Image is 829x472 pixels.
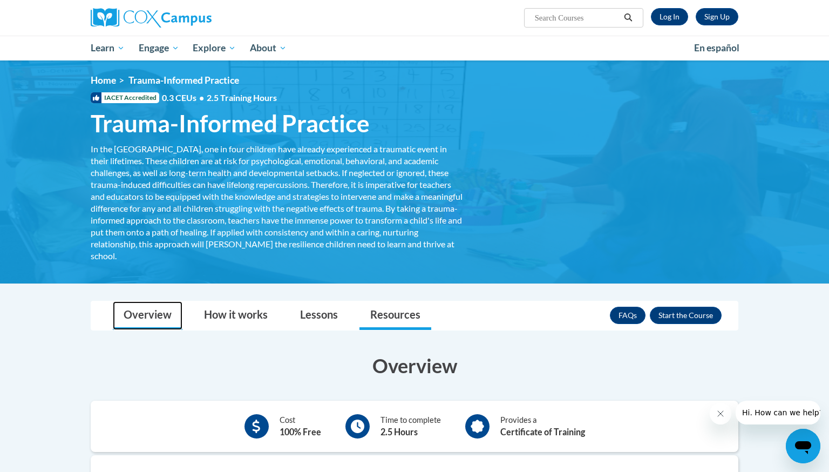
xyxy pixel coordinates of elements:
[91,75,116,86] a: Home
[139,42,179,55] span: Engage
[280,414,321,439] div: Cost
[250,42,287,55] span: About
[91,109,370,138] span: Trauma-Informed Practice
[380,427,418,437] b: 2.5 Hours
[91,143,463,262] div: In the [GEOGRAPHIC_DATA], one in four children have already experienced a traumatic event in thei...
[650,307,722,324] button: Enroll
[710,403,731,424] iframe: Close message
[193,42,236,55] span: Explore
[132,36,186,60] a: Engage
[380,414,441,439] div: Time to complete
[84,36,132,60] a: Learn
[6,8,87,16] span: Hi. How can we help?
[610,307,645,324] a: FAQs
[162,92,277,104] span: 0.3 CEUs
[193,301,278,330] a: How it works
[113,301,182,330] a: Overview
[786,429,820,463] iframe: Button to launch messaging window
[359,301,431,330] a: Resources
[91,92,159,103] span: IACET Accredited
[696,8,738,25] a: Register
[199,92,204,103] span: •
[91,42,125,55] span: Learn
[207,92,277,103] span: 2.5 Training Hours
[91,352,738,379] h3: Overview
[243,36,294,60] a: About
[91,8,212,28] img: Cox Campus
[736,401,820,424] iframe: Message from company
[74,36,755,60] div: Main menu
[289,301,349,330] a: Lessons
[280,427,321,437] b: 100% Free
[651,8,688,25] a: Log In
[91,8,296,28] a: Cox Campus
[534,11,620,24] input: Search Courses
[687,37,746,59] a: En español
[500,427,585,437] b: Certificate of Training
[186,36,243,60] a: Explore
[128,75,239,86] span: Trauma-Informed Practice
[500,414,585,439] div: Provides a
[694,42,739,53] span: En español
[620,11,636,24] button: Search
